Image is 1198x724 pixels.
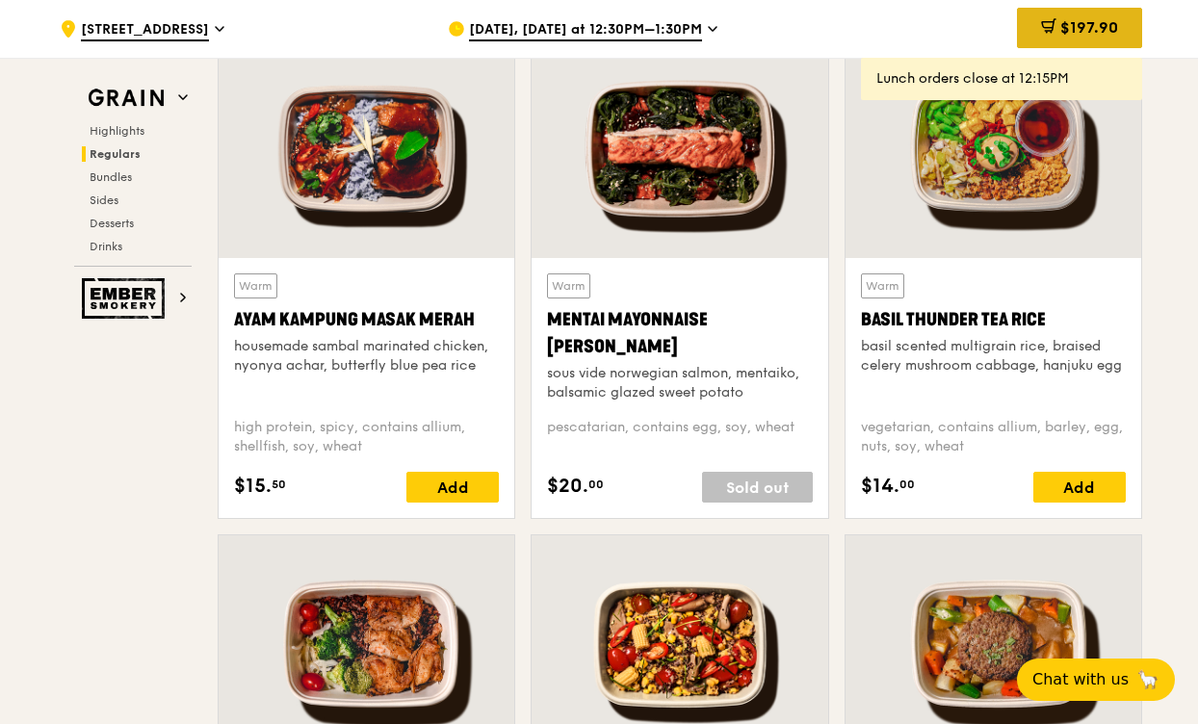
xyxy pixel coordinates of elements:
[90,170,132,184] span: Bundles
[234,337,499,375] div: housemade sambal marinated chicken, nyonya achar, butterfly blue pea rice
[702,472,813,503] div: Sold out
[1136,668,1159,691] span: 🦙
[81,20,209,41] span: [STREET_ADDRESS]
[90,147,141,161] span: Regulars
[82,278,170,319] img: Ember Smokery web logo
[234,306,499,333] div: Ayam Kampung Masak Merah
[82,81,170,116] img: Grain web logo
[234,273,277,298] div: Warm
[899,477,915,492] span: 00
[547,364,812,402] div: sous vide norwegian salmon, mentaiko, balsamic glazed sweet potato
[469,20,702,41] span: [DATE], [DATE] at 12:30PM–1:30PM
[861,337,1126,375] div: basil scented multigrain rice, braised celery mushroom cabbage, hanjuku egg
[861,306,1126,333] div: Basil Thunder Tea Rice
[1060,18,1118,37] span: $197.90
[547,273,590,298] div: Warm
[90,124,144,138] span: Highlights
[547,418,812,456] div: pescatarian, contains egg, soy, wheat
[1032,668,1129,691] span: Chat with us
[90,217,134,230] span: Desserts
[861,273,904,298] div: Warm
[547,306,812,360] div: Mentai Mayonnaise [PERSON_NAME]
[272,477,286,492] span: 50
[861,472,899,501] span: $14.
[234,472,272,501] span: $15.
[1017,659,1175,701] button: Chat with us🦙
[90,240,122,253] span: Drinks
[1033,472,1126,503] div: Add
[406,472,499,503] div: Add
[861,418,1126,456] div: vegetarian, contains allium, barley, egg, nuts, soy, wheat
[234,418,499,456] div: high protein, spicy, contains allium, shellfish, soy, wheat
[876,69,1127,89] div: Lunch orders close at 12:15PM
[90,194,118,207] span: Sides
[588,477,604,492] span: 00
[547,472,588,501] span: $20.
